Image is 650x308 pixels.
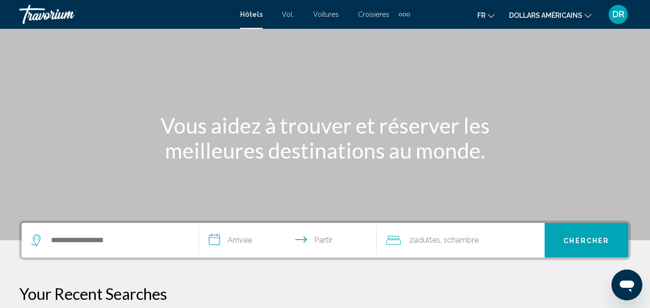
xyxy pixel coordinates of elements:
[313,11,339,18] a: Voitures
[199,223,377,258] button: Dates d'arrivée et de départ
[377,223,545,258] button: Voyageurs : 2 adultes, 0 enfants
[612,9,625,19] font: DR
[612,270,642,300] iframe: Bouton de lancement de la fenêtre de messagerie
[509,8,591,22] button: Changer de devise
[19,5,230,24] a: Travorium
[563,237,609,245] font: Chercher
[509,12,582,19] font: dollars américains
[409,235,414,245] font: 2
[477,12,485,19] font: fr
[161,113,490,163] font: Vous aidez à trouver et réserver les meilleures destinations au monde.
[447,235,479,245] font: Chambre
[22,223,628,258] div: Widget de recherche
[240,11,263,18] a: Hôtels
[282,11,294,18] a: Vol.
[399,7,410,22] button: Éléments de navigation supplémentaires
[358,11,389,18] a: Croisières
[477,8,495,22] button: Changer de langue
[414,235,440,245] font: adultes
[545,223,628,258] button: Chercher
[440,235,447,245] font: , 1
[19,284,631,303] p: Your Recent Searches
[606,4,631,25] button: Menu utilisateur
